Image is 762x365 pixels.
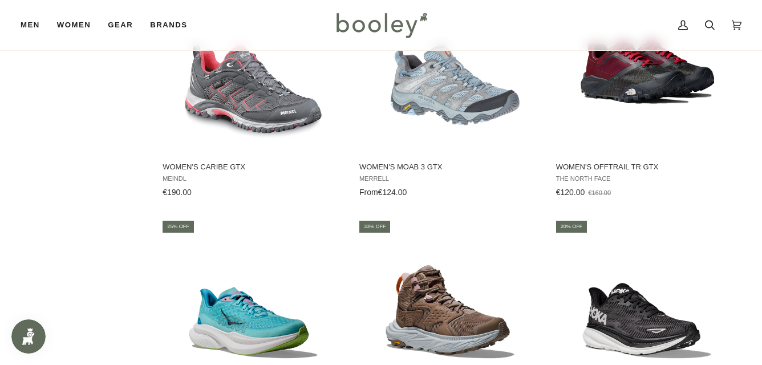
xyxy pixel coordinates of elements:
iframe: Button to open loyalty program pop-up [11,319,46,354]
div: 33% off [359,221,391,233]
span: Women [57,19,91,31]
div: 25% off [163,221,194,233]
img: Booley [331,9,431,42]
span: €124.00 [378,188,407,197]
span: Meindl [163,175,344,182]
span: €190.00 [163,188,192,197]
span: Women's Moab 3 GTX [359,162,541,172]
span: Brands [150,19,187,31]
span: Gear [108,19,133,31]
span: Merrell [359,175,541,182]
span: From [359,188,378,197]
span: Women's Offtrail TR GTX [556,162,737,172]
span: Men [21,19,40,31]
div: 20% off [556,221,587,233]
span: Women's Caribe GTX [163,162,344,172]
span: €120.00 [556,188,585,197]
span: The North Face [556,175,737,182]
span: €160.00 [588,189,611,196]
